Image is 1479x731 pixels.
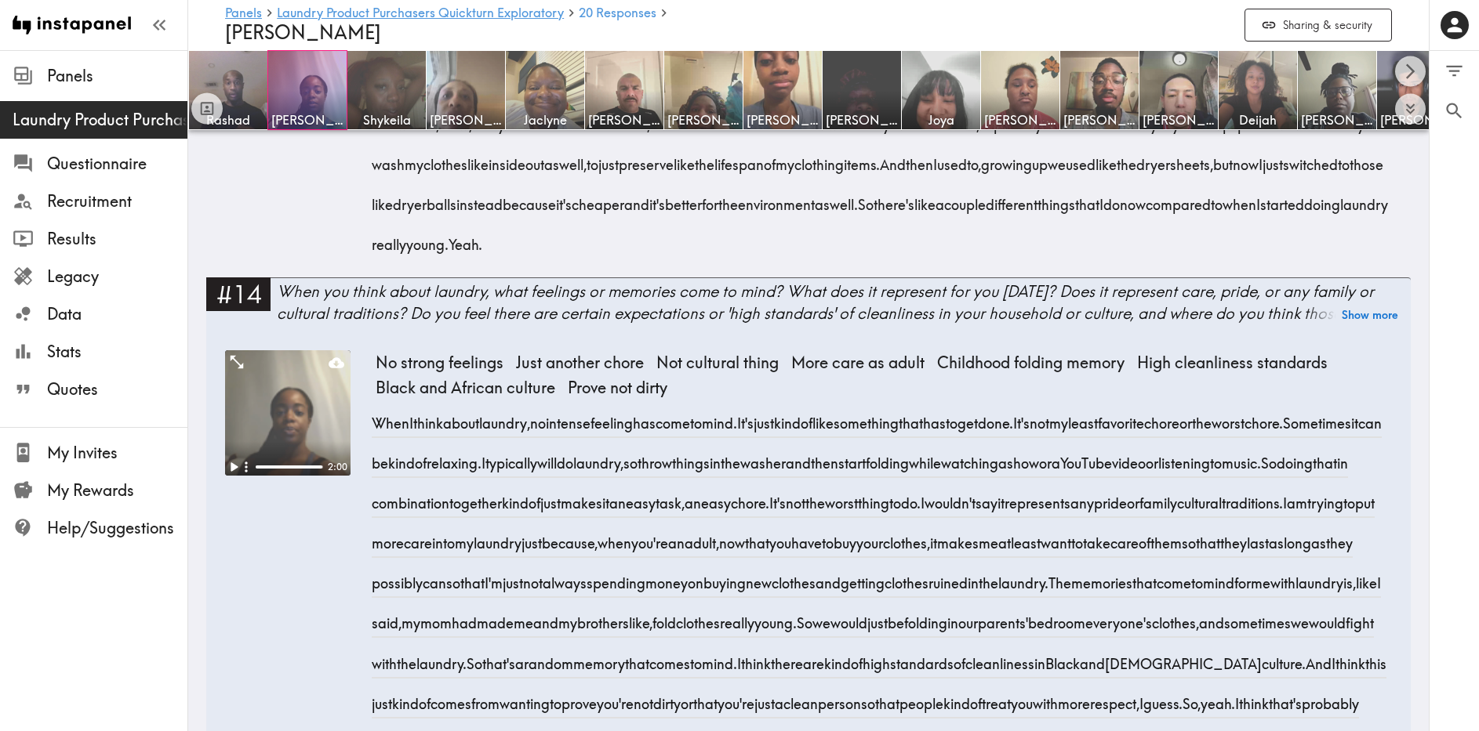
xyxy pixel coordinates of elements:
span: [PERSON_NAME] [430,111,502,128]
span: chore. [731,478,769,518]
span: it [1351,397,1358,437]
span: Sometimes [1283,397,1351,437]
span: Quotes [47,378,187,400]
span: to [1211,179,1223,219]
a: [PERSON_NAME] [585,50,664,130]
span: an [609,478,626,518]
span: start [838,438,866,478]
a: Deijah [1219,50,1298,130]
span: out [525,139,544,179]
button: Show more [1342,305,1398,327]
span: like [914,179,936,219]
span: and [786,438,811,478]
span: it's [649,179,665,219]
span: something [834,397,899,437]
span: My Rewards [47,479,187,501]
button: Toggle between responses and questions [191,92,223,124]
span: things [672,438,710,478]
span: represents [1005,478,1070,518]
span: So [1261,438,1277,478]
span: chore [1144,397,1179,437]
span: relaxing. [427,438,481,478]
span: used [937,139,967,179]
span: balls [427,179,456,219]
span: my [1049,397,1068,437]
span: always [543,558,587,598]
span: couple [944,179,986,219]
span: then [906,139,933,179]
span: new [746,558,772,598]
span: will [537,438,557,478]
span: When [372,397,409,437]
span: trying [1307,478,1343,518]
span: like [1096,139,1117,179]
button: Sharing & security [1245,9,1392,42]
span: into [432,518,455,558]
a: Jaclyne [506,50,585,130]
span: inside [489,139,525,179]
span: just [754,397,774,437]
span: Results [47,228,187,250]
span: laundry, [573,438,623,478]
span: YouTube [1060,438,1112,478]
span: lifespan [714,139,764,179]
span: music. [1222,438,1261,478]
a: [PERSON_NAME] [743,50,823,130]
a: Rashad [188,50,268,130]
span: throw [638,438,672,478]
span: so [1182,518,1196,558]
span: as [544,139,559,179]
span: am [1287,478,1307,518]
div: Laundry Product Purchasers Quickturn Exploratory [13,109,187,131]
span: [PERSON_NAME] [984,111,1056,128]
span: Help/Suggestions [47,517,187,539]
span: video [1112,438,1146,478]
span: no [530,397,546,437]
span: that [1075,179,1099,219]
a: [PERSON_NAME] [823,50,902,130]
button: Search [1430,91,1479,131]
span: those [1350,139,1383,179]
span: washer [740,438,786,478]
span: money [645,558,688,598]
span: put [1355,478,1375,518]
span: or [1127,478,1139,518]
span: now [1233,139,1259,179]
span: the [1117,139,1136,179]
span: Jaclyne [509,111,581,128]
span: not [786,478,805,518]
span: last [1247,518,1269,558]
button: Scroll right [1395,56,1426,87]
span: for [702,179,718,219]
span: to [822,518,834,558]
span: doing [1304,179,1340,219]
span: wash [372,139,405,179]
span: a [936,179,944,219]
span: switched [1283,139,1338,179]
span: as [1269,518,1284,558]
span: a [1052,438,1060,478]
span: now [719,518,745,558]
a: [PERSON_NAME] [427,50,506,130]
a: Laundry Product Purchasers Quickturn Exploratory [277,6,564,21]
a: [PERSON_NAME] [981,50,1060,130]
span: really [372,219,406,259]
span: they [1326,518,1353,558]
span: to [946,397,958,437]
a: [PERSON_NAME] [1060,50,1139,130]
span: them [1150,518,1182,558]
span: to [690,397,702,437]
span: not [1030,397,1049,437]
span: care [404,518,432,558]
span: I [933,139,937,179]
span: the [695,139,714,179]
span: like [674,139,695,179]
span: laundry [474,518,521,558]
span: the [721,438,740,478]
span: just [540,478,561,518]
span: And [880,139,906,179]
span: so [446,558,460,598]
span: clothes, [883,518,930,558]
span: traditions. [1222,478,1283,518]
div: 2:00 [323,461,351,474]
